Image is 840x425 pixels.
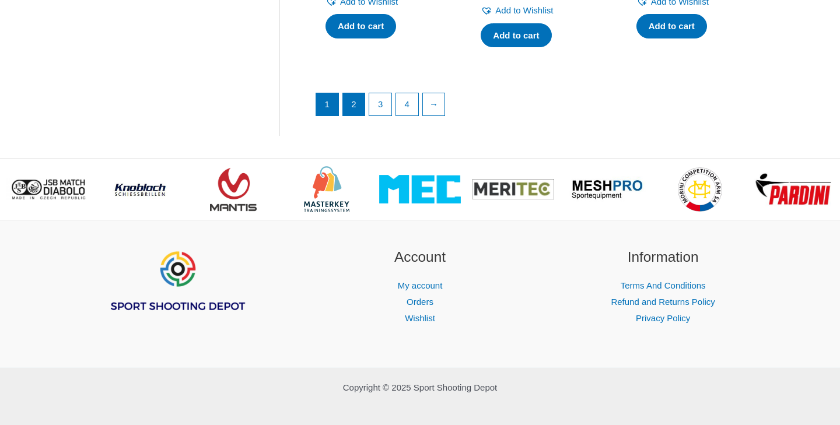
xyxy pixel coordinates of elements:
[495,5,553,15] span: Add to Wishlist
[313,278,527,326] nav: Account
[313,247,527,326] aside: Footer Widget 2
[405,313,435,323] a: Wishlist
[556,247,770,268] h2: Information
[369,93,391,115] a: Page 3
[636,313,690,323] a: Privacy Policy
[398,280,443,290] a: My account
[636,14,707,38] a: Add to cart: “FWB Multitool”
[481,2,553,19] a: Add to Wishlist
[396,93,418,115] a: Page 4
[325,14,396,38] a: Add to cart: “FWB Barrel weight 150g”
[611,297,715,307] a: Refund and Returns Policy
[313,247,527,268] h2: Account
[423,93,445,115] a: →
[315,93,769,122] nav: Product Pagination
[343,93,365,115] a: Page 2
[70,380,770,396] p: Copyright © 2025 Sport Shooting Depot
[70,247,284,341] aside: Footer Widget 1
[621,280,706,290] a: Terms And Conditions
[556,247,770,326] aside: Footer Widget 3
[407,297,433,307] a: Orders
[556,278,770,326] nav: Information
[481,23,551,48] a: Add to cart: “FWB Buttplate Weight Plate 330g”
[316,93,338,115] span: Page 1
